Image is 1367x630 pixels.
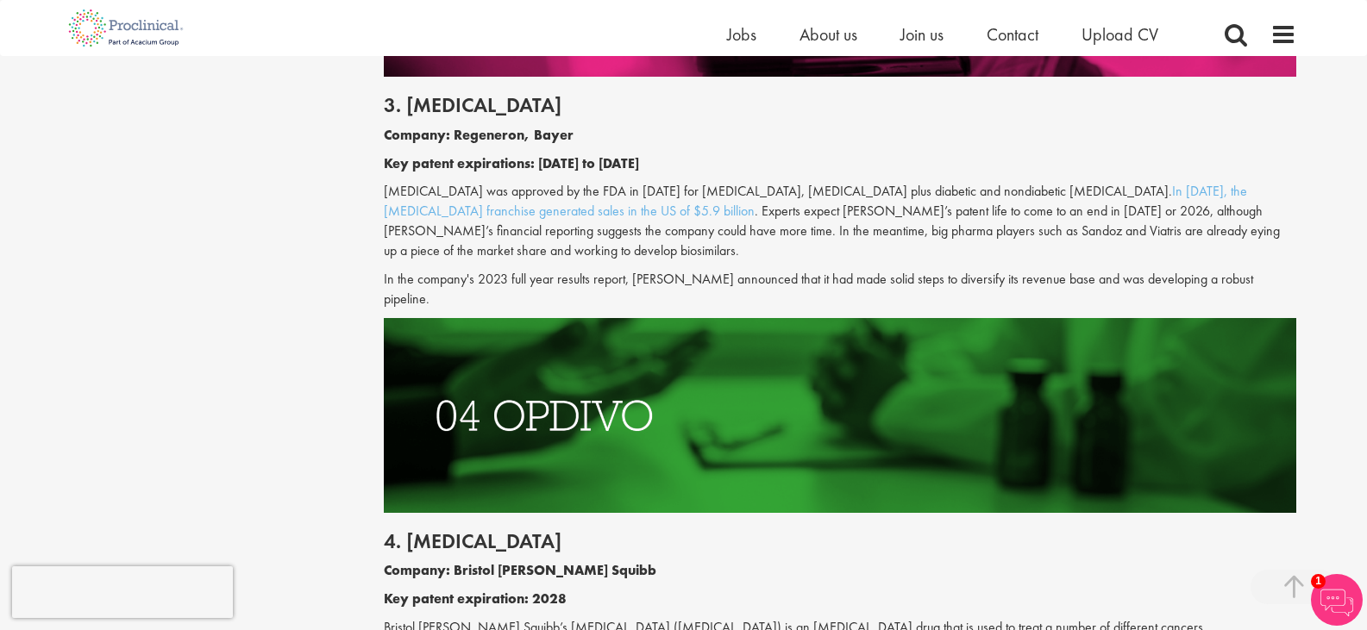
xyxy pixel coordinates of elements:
[800,23,857,46] a: About us
[727,23,756,46] a: Jobs
[900,23,944,46] a: Join us
[987,23,1038,46] a: Contact
[384,318,1296,513] img: Drugs with patents due to expire Opdivo
[384,589,567,608] b: Key patent expiration: 2028
[384,154,639,172] b: Key patent expirations: [DATE] to [DATE]
[384,126,574,144] b: Company: Regeneron, Bayer
[1082,23,1158,46] a: Upload CV
[1311,574,1363,626] img: Chatbot
[384,182,1296,260] p: [MEDICAL_DATA] was approved by the FDA in [DATE] for [MEDICAL_DATA], [MEDICAL_DATA] plus diabetic...
[12,566,233,618] iframe: reCAPTCHA
[384,530,1296,552] h2: 4. [MEDICAL_DATA]
[1311,574,1326,589] span: 1
[384,270,1296,309] p: In the company's 2023 full year results report, [PERSON_NAME] announced that it had made solid st...
[384,561,656,579] b: Company: Bristol [PERSON_NAME] Squibb
[384,182,1247,220] a: In [DATE], the [MEDICAL_DATA] franchise generated sales in the US of $5.9 billion
[384,94,1296,116] h2: 3. [MEDICAL_DATA]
